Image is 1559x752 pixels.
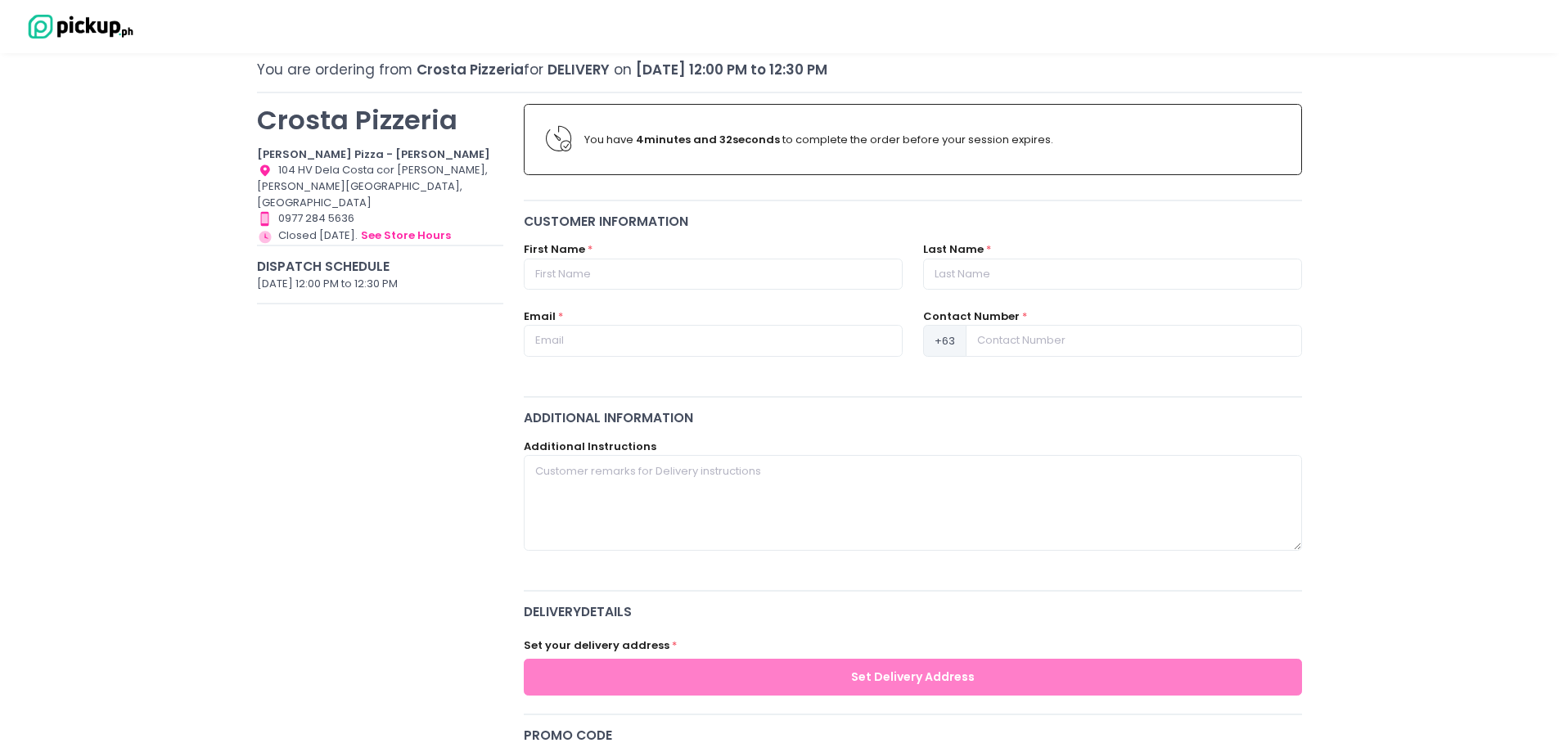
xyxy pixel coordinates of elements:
[923,241,984,258] label: Last Name
[636,132,780,147] b: 4 minutes and 32 seconds
[524,325,903,356] input: Email
[257,162,503,210] div: 104 HV Dela Costa cor [PERSON_NAME], [PERSON_NAME][GEOGRAPHIC_DATA], [GEOGRAPHIC_DATA]
[257,227,503,245] div: Closed [DATE].
[257,257,503,276] div: Dispatch Schedule
[524,439,656,455] label: Additional Instructions
[257,276,503,292] div: [DATE] 12:00 PM to 12:30 PM
[257,104,503,136] p: Crosta Pizzeria
[547,60,610,79] span: Delivery
[257,60,1302,80] div: You are ordering from for on
[923,259,1302,290] input: Last Name
[257,146,490,162] b: [PERSON_NAME] Pizza - [PERSON_NAME]
[966,325,1302,356] input: Contact Number
[524,212,1303,231] div: Customer Information
[524,241,585,258] label: First Name
[584,132,1280,148] div: You have to complete the order before your session expires.
[923,325,966,356] span: +63
[636,60,827,79] span: [DATE] 12:00 PM to 12:30 PM
[524,637,669,654] label: Set your delivery address
[360,227,452,245] button: see store hours
[524,726,1303,745] div: Promo code
[524,259,903,290] input: First Name
[524,659,1303,696] button: Set Delivery Address
[524,308,556,325] label: Email
[923,308,1020,325] label: Contact Number
[20,12,135,41] img: logo
[524,408,1303,427] div: Additional Information
[417,60,524,79] span: Crosta Pizzeria
[524,602,1303,621] span: delivery Details
[257,210,503,227] div: 0977 284 5636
